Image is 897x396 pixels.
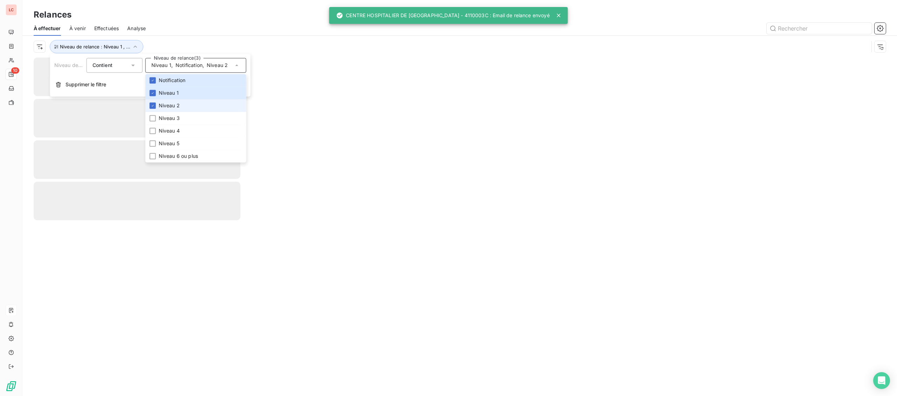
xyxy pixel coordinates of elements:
[159,77,186,84] span: Notification
[69,25,86,32] span: À venir
[50,40,143,53] button: Niveau de relance : Niveau 1 , ...
[6,4,17,15] div: LC
[94,25,119,32] span: Effectuées
[159,153,198,160] span: Niveau 6 ou plus
[203,62,204,69] span: ,
[151,62,171,69] span: Niveau 1
[159,89,179,96] span: Niveau 1
[159,127,180,134] span: Niveau 4
[767,23,872,34] input: Rechercher
[159,102,180,109] span: Niveau 2
[34,25,61,32] span: À effectuer
[176,62,203,69] span: Notification
[6,381,17,392] img: Logo LeanPay
[50,77,251,92] button: Supprimer le filtre
[60,44,130,49] span: Niveau de relance : Niveau 1 , ...
[207,62,228,69] span: Niveau 2
[873,372,890,389] div: Open Intercom Messenger
[336,9,549,22] div: CENTRE HOSPITALIER DE [GEOGRAPHIC_DATA] - 4110003C : Email de relance envoyé
[159,140,179,147] span: Niveau 5
[171,62,173,69] span: ,
[66,81,106,88] span: Supprimer le filtre
[34,8,71,21] h3: Relances
[93,62,112,68] span: Contient
[11,67,19,74] span: 10
[159,115,180,122] span: Niveau 3
[127,25,146,32] span: Analyse
[54,62,97,68] span: Niveau de relance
